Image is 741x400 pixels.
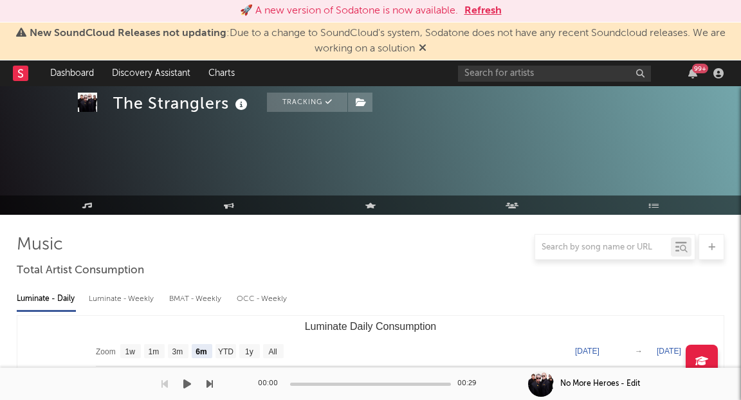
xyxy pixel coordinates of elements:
[17,263,144,278] span: Total Artist Consumption
[575,347,599,356] text: [DATE]
[237,288,288,310] div: OCC - Weekly
[30,28,226,39] span: New SoundCloud Releases not updating
[464,3,502,19] button: Refresh
[268,347,277,356] text: All
[258,376,284,392] div: 00:00
[149,347,160,356] text: 1m
[657,347,681,356] text: [DATE]
[457,376,483,392] div: 00:29
[96,347,116,356] text: Zoom
[419,44,426,54] span: Dismiss
[560,378,640,390] div: No More Heroes - Edit
[688,68,697,78] button: 99+
[240,3,458,19] div: 🚀 A new version of Sodatone is now available.
[458,66,651,82] input: Search for artists
[169,288,224,310] div: BMAT - Weekly
[305,321,437,332] text: Luminate Daily Consumption
[89,288,156,310] div: Luminate - Weekly
[113,93,251,114] div: The Stranglers
[30,28,726,54] span: : Due to a change to SoundCloud's system, Sodatone does not have any recent Soundcloud releases. ...
[692,64,708,73] div: 99 +
[535,242,671,253] input: Search by song name or URL
[267,93,347,112] button: Tracking
[103,60,199,86] a: Discovery Assistant
[41,60,103,86] a: Dashboard
[218,347,233,356] text: YTD
[635,347,643,356] text: →
[245,347,253,356] text: 1y
[199,60,244,86] a: Charts
[17,288,76,310] div: Luminate - Daily
[172,347,183,356] text: 3m
[196,347,206,356] text: 6m
[125,347,136,356] text: 1w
